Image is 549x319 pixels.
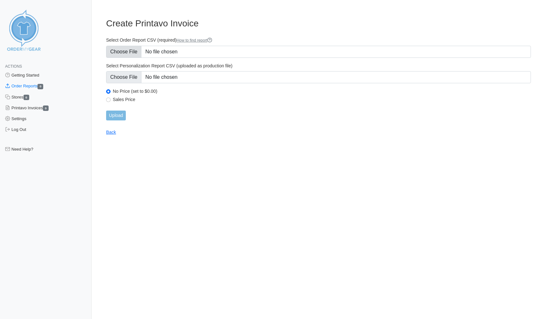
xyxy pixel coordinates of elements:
[106,130,116,135] a: Back
[24,95,29,100] span: 0
[106,111,126,120] input: Upload
[43,105,49,111] span: 0
[5,64,22,69] span: Actions
[106,37,531,43] label: Select Order Report CSV (required)
[177,38,213,43] a: How to find report
[106,63,531,69] label: Select Personalization Report CSV (uploaded as production file)
[113,88,531,94] label: No Price (set to $0.00)
[37,84,43,89] span: 0
[106,18,531,29] h3: Create Printavo Invoice
[113,97,531,102] label: Sales Price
